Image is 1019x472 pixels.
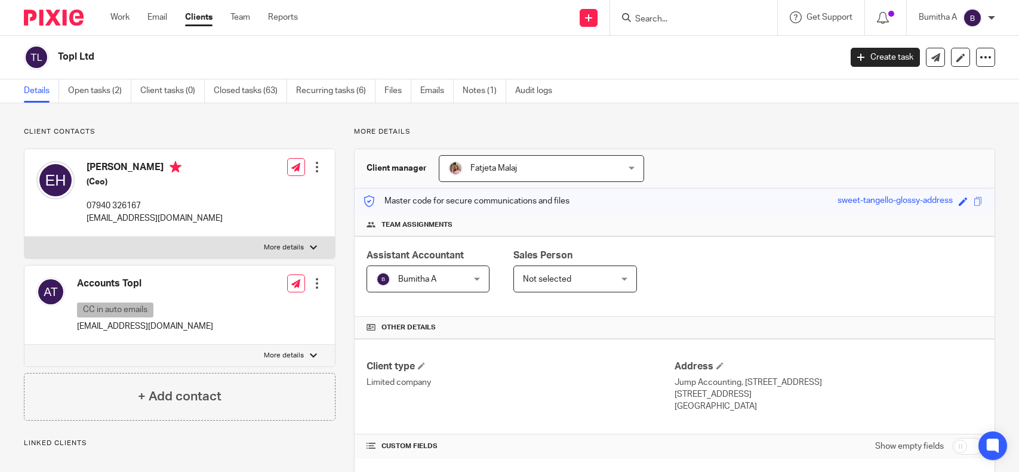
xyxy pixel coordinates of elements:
a: Team [230,11,250,23]
a: Notes (1) [463,79,506,103]
input: Search [634,14,741,25]
img: svg%3E [963,8,982,27]
a: Work [110,11,130,23]
h4: [PERSON_NAME] [87,161,223,176]
img: svg%3E [24,45,49,70]
span: Assistant Accountant [367,251,464,260]
span: Team assignments [381,220,452,230]
p: [EMAIL_ADDRESS][DOMAIN_NAME] [87,212,223,224]
i: Primary [170,161,181,173]
a: Email [147,11,167,23]
a: Emails [420,79,454,103]
p: More details [354,127,995,137]
p: Bumitha A [919,11,957,23]
p: [EMAIL_ADDRESS][DOMAIN_NAME] [77,320,213,332]
h3: Client manager [367,162,427,174]
a: Closed tasks (63) [214,79,287,103]
p: Client contacts [24,127,335,137]
h5: (Ceo) [87,176,223,188]
a: Details [24,79,59,103]
span: Sales Person [513,251,572,260]
p: [STREET_ADDRESS] [675,388,983,400]
div: sweet-tangello-glossy-address [838,195,953,208]
a: Client tasks (0) [140,79,205,103]
span: Get Support [806,13,852,21]
a: Create task [851,48,920,67]
a: Audit logs [515,79,561,103]
span: Other details [381,323,436,332]
img: svg%3E [36,161,75,199]
span: Bumitha A [398,275,436,283]
a: Open tasks (2) [68,79,131,103]
a: Reports [268,11,298,23]
p: CC in auto emails [77,303,153,317]
a: Recurring tasks (6) [296,79,375,103]
h2: Topl Ltd [58,51,678,63]
p: Linked clients [24,439,335,448]
p: Master code for secure communications and files [364,195,569,207]
img: MicrosoftTeams-image%20(5).png [448,161,463,175]
p: Limited company [367,377,675,388]
span: Fatjeta Malaj [470,164,517,172]
img: svg%3E [376,272,390,286]
a: Files [384,79,411,103]
p: [GEOGRAPHIC_DATA] [675,400,983,412]
p: More details [264,243,304,252]
span: Not selected [523,275,571,283]
h4: + Add contact [138,387,221,406]
p: 07940 326167 [87,200,223,212]
h4: Address [675,360,983,373]
p: More details [264,351,304,360]
h4: Client type [367,360,675,373]
img: svg%3E [36,277,65,306]
img: Pixie [24,10,84,26]
p: Jump Accounting, [STREET_ADDRESS] [675,377,983,388]
label: Show empty fields [875,440,944,452]
h4: Accounts Topl [77,277,213,290]
h4: CUSTOM FIELDS [367,442,675,451]
a: Clients [185,11,213,23]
